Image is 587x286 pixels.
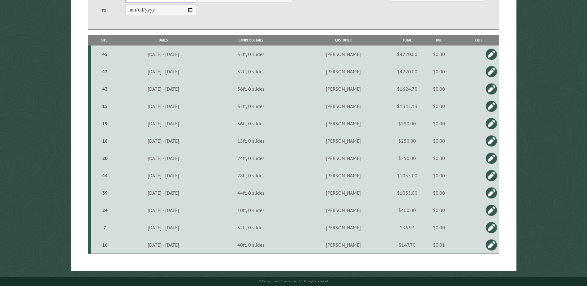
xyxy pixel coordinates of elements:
[292,201,395,219] td: [PERSON_NAME]
[420,149,459,167] td: $0.00
[118,172,209,179] div: [DATE] - [DATE]
[395,97,420,115] td: $1345.13
[210,201,291,219] td: 10ft, 0 slides
[395,149,420,167] td: $250.00
[94,103,115,109] div: 15
[292,45,395,63] td: [PERSON_NAME]
[292,149,395,167] td: [PERSON_NAME]
[210,97,291,115] td: 32ft, 0 slides
[395,184,420,201] td: $1055.00
[118,103,209,109] div: [DATE] - [DATE]
[420,132,459,149] td: $0.00
[395,80,420,97] td: $1624.70
[94,190,115,196] div: 39
[395,236,420,254] td: $147.70
[210,132,291,149] td: 15ft, 0 slides
[94,155,115,161] div: 20
[118,207,209,213] div: [DATE] - [DATE]
[292,63,395,80] td: [PERSON_NAME]
[292,167,395,184] td: [PERSON_NAME]
[210,80,291,97] td: 36ft, 0 slides
[210,236,291,254] td: 40ft, 0 slides
[91,35,116,45] th: Site
[94,51,115,57] div: 45
[118,155,209,161] div: [DATE] - [DATE]
[420,45,459,63] td: $0.00
[420,115,459,132] td: $0.00
[94,138,115,144] div: 18
[94,120,115,127] div: 19
[292,80,395,97] td: [PERSON_NAME]
[292,115,395,132] td: [PERSON_NAME]
[210,63,291,80] td: 32ft, 0 slides
[420,201,459,219] td: $0.00
[292,35,395,45] th: Customer
[210,115,291,132] td: 36ft, 0 slides
[118,86,209,92] div: [DATE] - [DATE]
[395,45,420,63] td: $4220.00
[459,35,499,45] th: Edit
[395,132,420,149] td: $250.00
[118,51,209,57] div: [DATE] - [DATE]
[395,35,420,45] th: Total
[101,8,125,14] label: To:
[292,219,395,236] td: [PERSON_NAME]
[210,167,291,184] td: 28ft, 0 slides
[420,219,459,236] td: $0.00
[94,207,115,213] div: 24
[210,45,291,63] td: 32ft, 0 slides
[292,97,395,115] td: [PERSON_NAME]
[210,149,291,167] td: 24ft, 0 slides
[420,236,459,254] td: $0.01
[94,68,115,75] div: 42
[395,167,420,184] td: $1055.00
[210,184,291,201] td: 44ft, 0 slides
[420,97,459,115] td: $0.00
[420,63,459,80] td: $0.00
[292,132,395,149] td: [PERSON_NAME]
[259,279,329,283] small: © Campground Commander LLC. All rights reserved.
[395,63,420,80] td: $4220.00
[118,190,209,196] div: [DATE] - [DATE]
[292,236,395,254] td: [PERSON_NAME]
[420,35,459,45] th: Due
[395,219,420,236] td: $36.93
[420,184,459,201] td: $0.00
[395,201,420,219] td: $400.00
[118,224,209,231] div: [DATE] - [DATE]
[395,115,420,132] td: $250.00
[118,68,209,75] div: [DATE] - [DATE]
[94,172,115,179] div: 44
[292,184,395,201] td: [PERSON_NAME]
[117,35,210,45] th: Dates
[420,80,459,97] td: $0.00
[118,120,209,127] div: [DATE] - [DATE]
[420,167,459,184] td: $0.00
[210,219,291,236] td: 32ft, 0 slides
[210,35,291,45] th: Camper Details
[94,224,115,231] div: 7
[94,86,115,92] div: 43
[94,242,115,248] div: 16
[118,242,209,248] div: [DATE] - [DATE]
[118,138,209,144] div: [DATE] - [DATE]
